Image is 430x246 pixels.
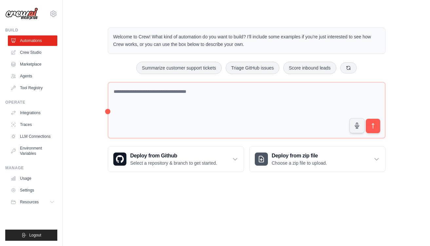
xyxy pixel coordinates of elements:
a: Automations [8,35,57,46]
div: Build [5,28,57,33]
a: Agents [8,71,57,81]
p: Choose a zip file to upload. [272,160,327,166]
div: Manage [5,165,57,171]
a: Environment Variables [8,143,57,159]
h3: Deploy from zip file [272,152,327,160]
button: Score inbound leads [283,62,336,74]
h3: Deploy from Github [130,152,217,160]
a: Tool Registry [8,83,57,93]
button: Logout [5,230,57,241]
a: Usage [8,173,57,184]
a: Marketplace [8,59,57,70]
a: Settings [8,185,57,195]
button: Summarize customer support tickets [136,62,221,74]
a: Traces [8,119,57,130]
img: Logo [5,8,38,20]
a: Crew Studio [8,47,57,58]
span: Resources [20,199,39,205]
a: LLM Connections [8,131,57,142]
button: Resources [8,197,57,207]
button: Triage GitHub issues [226,62,279,74]
p: Select a repository & branch to get started. [130,160,217,166]
span: Logout [29,233,41,238]
a: Integrations [8,108,57,118]
div: Operate [5,100,57,105]
p: Welcome to Crew! What kind of automation do you want to build? I'll include some examples if you'... [113,33,380,48]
